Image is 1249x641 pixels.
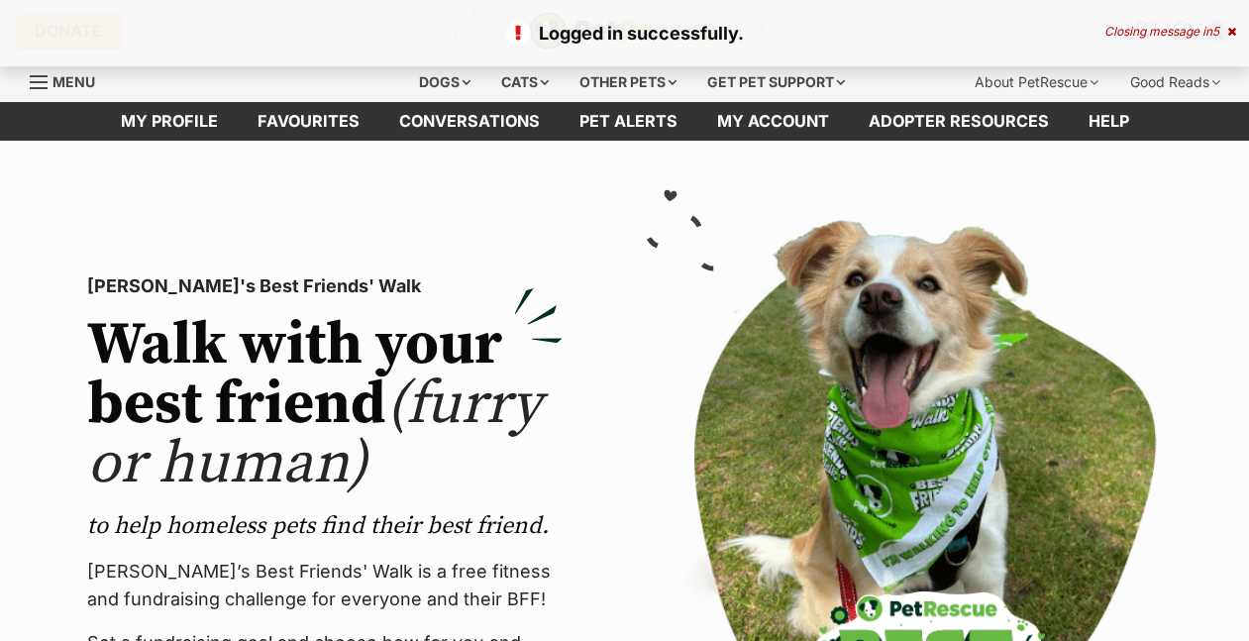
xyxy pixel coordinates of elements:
span: (furry or human) [87,368,542,501]
div: Dogs [405,62,484,102]
div: Get pet support [693,62,859,102]
a: My profile [101,102,238,141]
p: [PERSON_NAME]’s Best Friends' Walk is a free fitness and fundraising challenge for everyone and t... [87,558,563,613]
a: Help [1069,102,1149,141]
a: Adopter resources [849,102,1069,141]
p: to help homeless pets find their best friend. [87,510,563,542]
div: Other pets [566,62,690,102]
span: Menu [52,73,95,90]
a: Pet alerts [560,102,697,141]
a: conversations [379,102,560,141]
p: [PERSON_NAME]'s Best Friends' Walk [87,272,563,300]
h2: Walk with your best friend [87,316,563,494]
a: My account [697,102,849,141]
a: Favourites [238,102,379,141]
div: Cats [487,62,563,102]
div: About PetRescue [961,62,1112,102]
a: Menu [30,62,109,98]
div: Good Reads [1116,62,1234,102]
